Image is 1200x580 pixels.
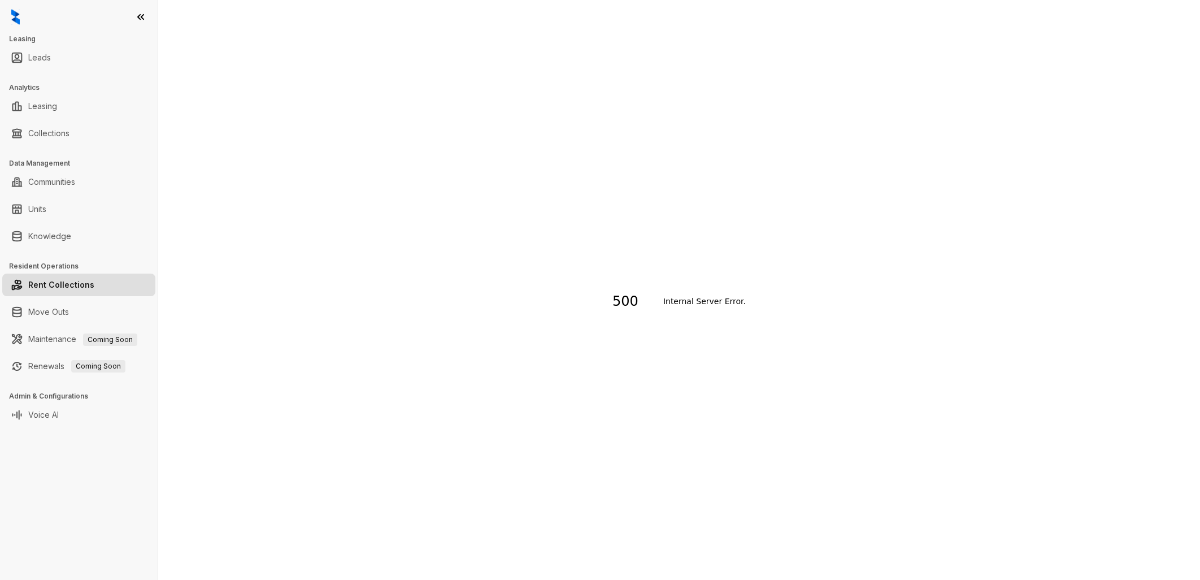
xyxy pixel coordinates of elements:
a: Rent Collections [28,274,94,296]
li: Rent Collections [2,274,155,296]
h3: Admin & Configurations [9,391,158,401]
li: Communities [2,171,155,193]
h3: Analytics [9,83,158,93]
li: Units [2,198,155,220]
li: Collections [2,122,155,145]
a: Knowledge [28,225,71,248]
a: RenewalsComing Soon [28,355,125,378]
li: Leads [2,46,155,69]
h3: Data Management [9,158,158,168]
li: Leasing [2,95,155,118]
img: logo [11,9,20,25]
h3: Leasing [9,34,158,44]
li: Knowledge [2,225,155,248]
h3: Resident Operations [9,261,158,271]
span: Coming Soon [71,360,125,373]
li: Renewals [2,355,155,378]
li: Move Outs [2,301,155,323]
li: Maintenance [2,328,155,350]
span: Coming Soon [83,334,137,346]
a: Leasing [28,95,57,118]
li: Voice AI [2,404,155,426]
a: Collections [28,122,69,145]
a: Leads [28,46,51,69]
a: Move Outs [28,301,69,323]
a: Voice AI [28,404,59,426]
h2: Internal Server Error . [663,293,746,309]
h1: 500 [612,288,652,315]
a: Communities [28,171,75,193]
a: Units [28,198,46,220]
